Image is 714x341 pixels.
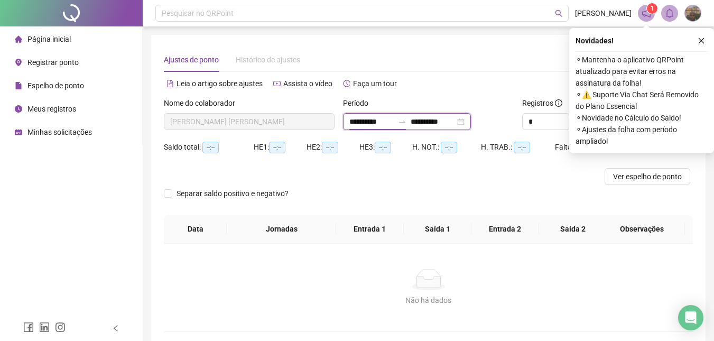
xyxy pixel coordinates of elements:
[555,143,579,151] span: Faltas:
[599,215,685,244] th: Observações
[642,8,651,18] span: notification
[336,215,404,244] th: Entrada 1
[322,142,338,153] span: --:--
[15,35,22,43] span: home
[236,56,300,64] span: Histórico de ajustes
[15,82,22,89] span: file
[254,141,307,153] div: HE 1:
[665,8,674,18] span: bell
[15,128,22,136] span: schedule
[27,128,92,136] span: Minhas solicitações
[576,124,708,147] span: ⚬ Ajustes da folha com período ampliado!
[166,80,174,87] span: file-text
[307,141,359,153] div: HE 2:
[343,80,350,87] span: history
[23,322,34,333] span: facebook
[412,141,481,153] div: H. NOT.:
[39,322,50,333] span: linkedin
[613,171,682,182] span: Ver espelho de ponto
[27,105,76,113] span: Meus registros
[398,117,406,126] span: to
[404,215,471,244] th: Saída 1
[164,56,219,64] span: Ajustes de ponto
[481,141,555,153] div: H. TRAB.:
[353,79,397,88] span: Faça um tour
[576,54,708,89] span: ⚬ Mantenha o aplicativo QRPoint atualizado para evitar erros na assinatura da folha!
[55,322,66,333] span: instagram
[514,142,530,153] span: --:--
[177,294,680,306] div: Não há dados
[576,112,708,124] span: ⚬ Novidade no Cálculo do Saldo!
[359,141,412,153] div: HE 3:
[576,35,614,47] span: Novidades !
[522,97,562,109] span: Registros
[15,105,22,113] span: clock-circle
[685,5,701,21] img: 70702
[605,168,690,185] button: Ver espelho de ponto
[651,5,654,12] span: 1
[576,89,708,112] span: ⚬ ⚠️ Suporte Via Chat Será Removido do Plano Essencial
[398,117,406,126] span: swap-right
[441,142,457,153] span: --:--
[164,141,254,153] div: Saldo total:
[170,114,328,130] span: PAULO RICARDO CRESCENCIO
[471,215,539,244] th: Entrada 2
[27,58,79,67] span: Registrar ponto
[375,142,391,153] span: --:--
[202,142,219,153] span: --:--
[273,80,281,87] span: youtube
[343,97,375,109] label: Período
[112,325,119,332] span: left
[575,7,632,19] span: [PERSON_NAME]
[27,35,71,43] span: Página inicial
[172,188,293,199] span: Separar saldo positivo e negativo?
[269,142,285,153] span: --:--
[164,215,227,244] th: Data
[539,215,607,244] th: Saída 2
[607,223,676,235] span: Observações
[27,81,84,90] span: Espelho de ponto
[227,215,336,244] th: Jornadas
[15,59,22,66] span: environment
[283,79,332,88] span: Assista o vídeo
[555,99,562,107] span: info-circle
[647,3,657,14] sup: 1
[177,79,263,88] span: Leia o artigo sobre ajustes
[164,97,242,109] label: Nome do colaborador
[698,37,705,44] span: close
[678,305,703,330] div: Open Intercom Messenger
[555,10,563,17] span: search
